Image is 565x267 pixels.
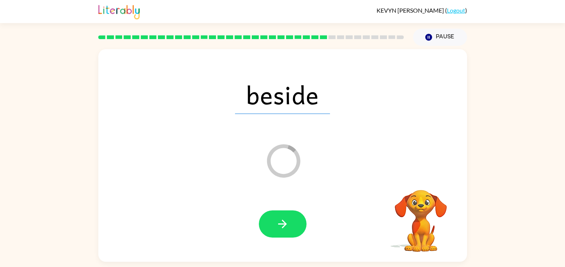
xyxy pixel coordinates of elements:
span: beside [235,75,330,114]
span: KEVYN [PERSON_NAME] [377,7,445,14]
button: Pause [413,29,467,46]
div: ( ) [377,7,467,14]
img: Literably [98,3,140,19]
a: Logout [447,7,465,14]
video: Your browser must support playing .mp4 files to use Literably. Please try using another browser. [384,178,458,253]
